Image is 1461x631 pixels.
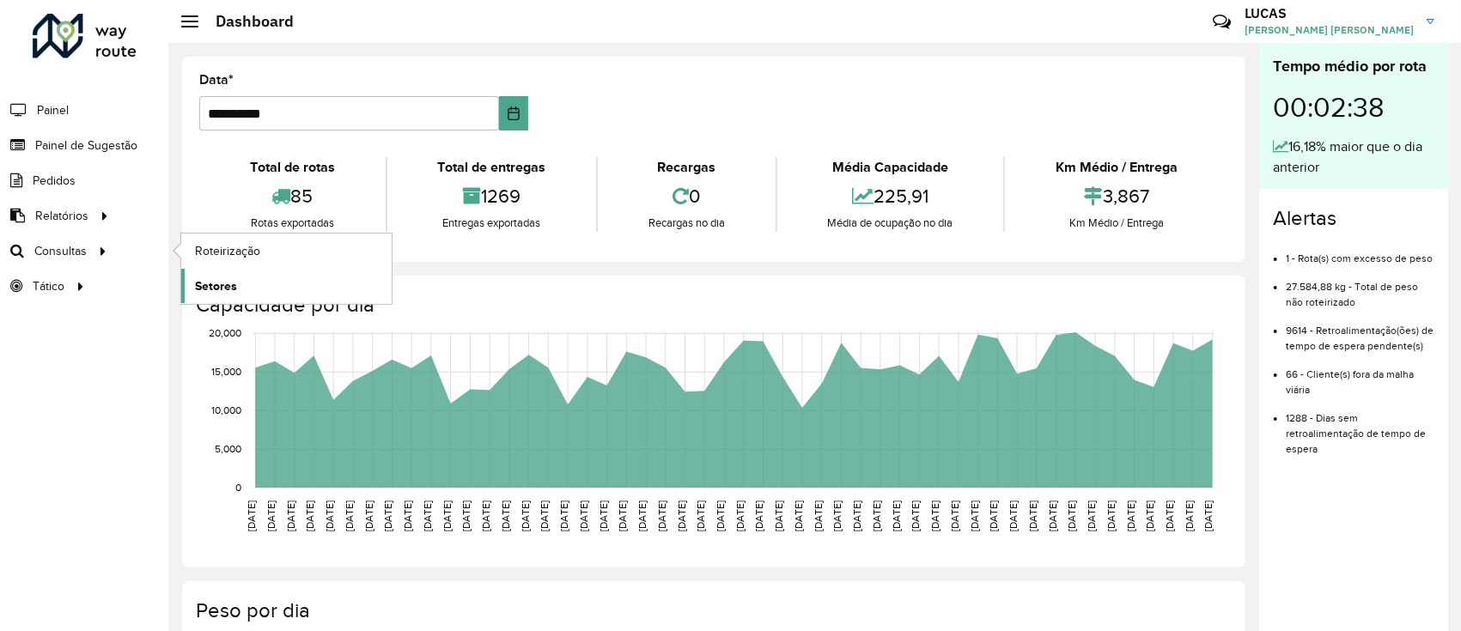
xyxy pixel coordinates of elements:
text: [DATE] [656,501,667,531]
a: Contato Rápido [1203,3,1240,40]
text: [DATE] [636,501,648,531]
text: [DATE] [813,501,824,531]
div: Média Capacidade [782,157,1000,178]
text: [DATE] [949,501,960,531]
text: [DATE] [891,501,902,531]
div: 1269 [392,178,593,215]
text: [DATE] [754,501,765,531]
div: 0 [602,178,771,215]
text: [DATE] [1144,501,1155,531]
text: [DATE] [676,501,687,531]
div: Rotas exportadas [204,215,381,232]
span: Consultas [34,242,87,260]
text: [DATE] [910,501,922,531]
text: [DATE] [832,501,843,531]
text: [DATE] [1067,501,1078,531]
text: [DATE] [695,501,706,531]
text: [DATE] [285,501,296,531]
text: [DATE] [871,501,882,531]
div: Total de rotas [204,157,381,178]
text: [DATE] [402,501,413,531]
div: Tempo médio por rota [1273,55,1434,78]
text: [DATE] [851,501,862,531]
text: [DATE] [1086,501,1097,531]
li: 66 - Cliente(s) fora da malha viária [1286,354,1434,397]
text: [DATE] [598,501,609,531]
h4: Alertas [1273,206,1434,231]
text: 10,000 [211,404,241,416]
span: [PERSON_NAME] [PERSON_NAME] [1245,22,1414,38]
text: [DATE] [1203,501,1214,531]
span: Tático [33,277,64,295]
span: Relatórios [35,207,88,225]
text: [DATE] [1164,501,1175,531]
div: Km Médio / Entrega [1009,157,1224,178]
span: Painel [37,101,69,119]
div: Entregas exportadas [392,215,593,232]
h4: Peso por dia [196,598,1228,623]
text: [DATE] [344,501,355,531]
text: [DATE] [1027,501,1038,531]
text: [DATE] [773,501,784,531]
text: 5,000 [215,443,241,454]
text: [DATE] [422,501,433,531]
text: [DATE] [989,501,1000,531]
text: [DATE] [734,501,746,531]
h3: LUCAS [1245,5,1414,21]
div: 3,867 [1009,178,1224,215]
text: [DATE] [969,501,980,531]
li: 1 - Rota(s) com excesso de peso [1286,238,1434,266]
text: 20,000 [209,328,241,339]
text: [DATE] [363,501,374,531]
li: 9614 - Retroalimentação(ões) de tempo de espera pendente(s) [1286,310,1434,354]
span: Setores [195,277,237,295]
text: [DATE] [1125,501,1136,531]
div: 85 [204,178,381,215]
text: [DATE] [520,501,531,531]
a: Roteirização [181,234,392,268]
h2: Dashboard [198,12,294,31]
text: 0 [235,482,241,493]
text: [DATE] [539,501,550,531]
div: 00:02:38 [1273,78,1434,137]
li: 27.584,88 kg - Total de peso não roteirizado [1286,266,1434,310]
text: [DATE] [441,501,453,531]
div: 225,91 [782,178,1000,215]
text: [DATE] [1047,501,1058,531]
text: [DATE] [617,501,628,531]
text: [DATE] [1184,501,1195,531]
label: Data [199,70,234,90]
text: [DATE] [382,501,393,531]
button: Choose Date [499,96,528,130]
text: [DATE] [324,501,335,531]
text: [DATE] [265,501,277,531]
text: [DATE] [929,501,941,531]
h4: Capacidade por dia [196,293,1228,318]
span: Painel de Sugestão [35,137,137,155]
text: [DATE] [715,501,726,531]
div: Km Médio / Entrega [1009,215,1224,232]
div: Recargas [602,157,771,178]
div: 16,18% maior que o dia anterior [1273,137,1434,178]
text: [DATE] [460,501,472,531]
div: Total de entregas [392,157,593,178]
text: [DATE] [1105,501,1117,531]
a: Setores [181,269,392,303]
text: 15,000 [211,366,241,377]
div: Recargas no dia [602,215,771,232]
text: [DATE] [793,501,804,531]
span: Roteirização [195,242,260,260]
div: Média de ocupação no dia [782,215,1000,232]
text: [DATE] [500,501,511,531]
text: [DATE] [558,501,569,531]
li: 1288 - Dias sem retroalimentação de tempo de espera [1286,397,1434,457]
text: [DATE] [1007,501,1019,531]
text: [DATE] [305,501,316,531]
text: [DATE] [480,501,491,531]
text: [DATE] [578,501,589,531]
text: [DATE] [246,501,257,531]
span: Pedidos [33,172,76,190]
